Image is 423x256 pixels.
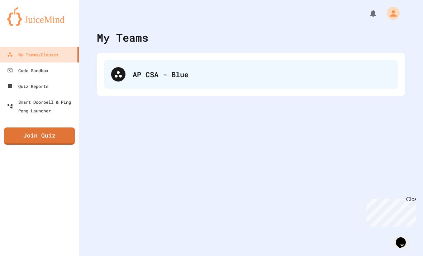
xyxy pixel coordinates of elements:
[379,5,401,22] div: My Account
[393,227,416,249] iframe: chat widget
[7,66,48,75] div: Code Sandbox
[4,127,75,145] a: Join Quiz
[7,7,72,26] img: logo-orange.svg
[7,50,58,59] div: My Teams/Classes
[363,196,416,227] iframe: chat widget
[97,29,148,46] div: My Teams
[104,60,398,89] div: AP CSA - Blue
[133,69,391,80] div: AP CSA - Blue
[7,82,48,90] div: Quiz Reports
[356,7,379,19] div: My Notifications
[7,98,76,115] div: Smart Doorbell & Ping Pong Launcher
[3,3,49,46] div: Chat with us now!Close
